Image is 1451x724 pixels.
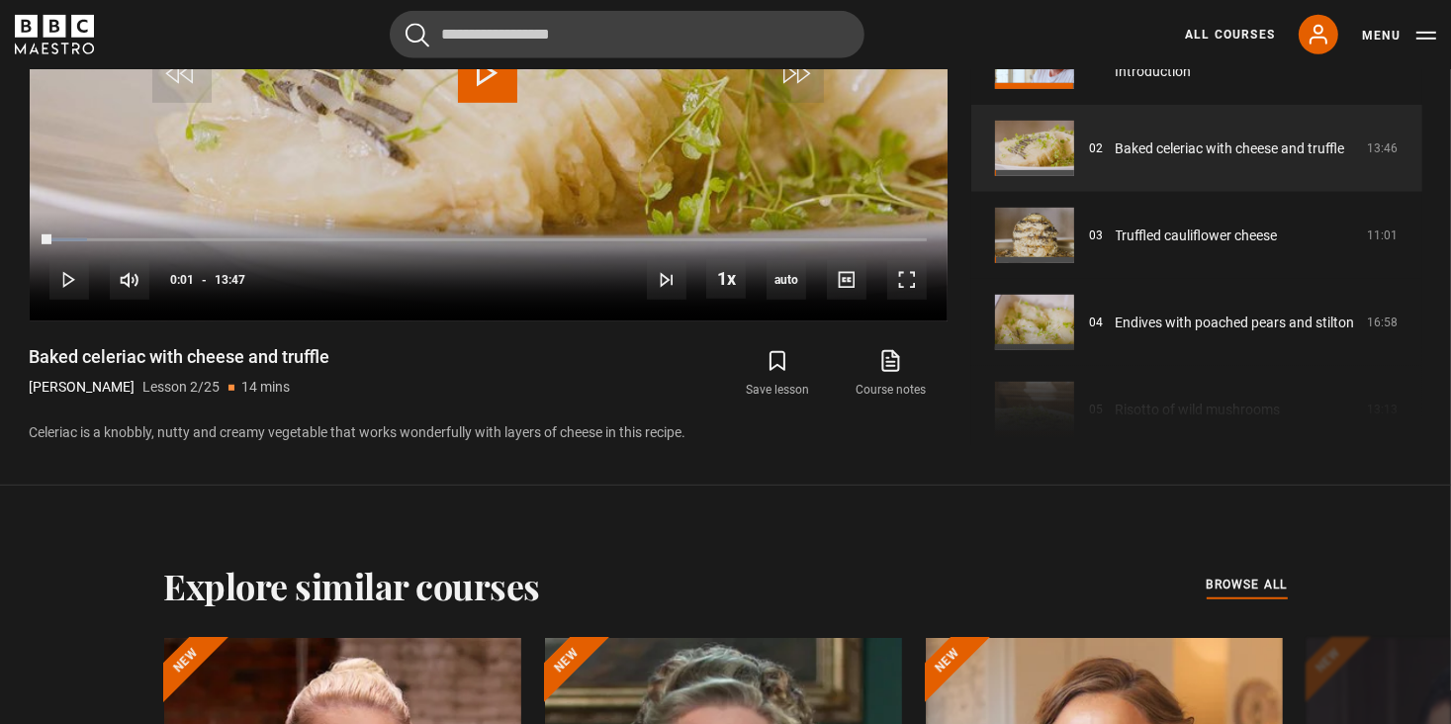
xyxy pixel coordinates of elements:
span: browse all [1207,575,1288,594]
p: [PERSON_NAME] [30,377,136,398]
p: Lesson 2/25 [143,377,221,398]
a: Delicious Vegetarian Cooking Introduction [1116,41,1356,82]
button: Next Lesson [647,260,686,300]
button: Playback Rate [706,259,746,299]
a: Endives with poached pears and stilton [1116,313,1355,333]
button: Fullscreen [887,260,927,300]
a: Course notes [834,345,947,403]
a: All Courses [1185,26,1275,44]
button: Submit the search query [406,23,429,47]
button: Mute [110,260,149,300]
a: Truffled cauliflower cheese [1116,226,1278,246]
div: Progress Bar [49,238,926,242]
input: Search [390,11,864,58]
div: Current quality: 720p [767,260,806,300]
span: - [202,273,207,287]
p: 14 mins [242,377,291,398]
a: Baked celeriac with cheese and truffle [1116,138,1345,159]
button: Captions [827,260,866,300]
button: Play [49,260,89,300]
a: browse all [1207,575,1288,596]
button: Toggle navigation [1362,26,1436,45]
h1: Baked celeriac with cheese and truffle [30,345,330,369]
span: 13:47 [215,262,245,298]
p: Celeriac is a knobbly, nutty and creamy vegetable that works wonderfully with layers of cheese in... [30,422,948,443]
span: 0:01 [170,262,194,298]
span: auto [767,260,806,300]
h2: Explore similar courses [164,565,541,606]
button: Save lesson [721,345,834,403]
svg: BBC Maestro [15,15,94,54]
